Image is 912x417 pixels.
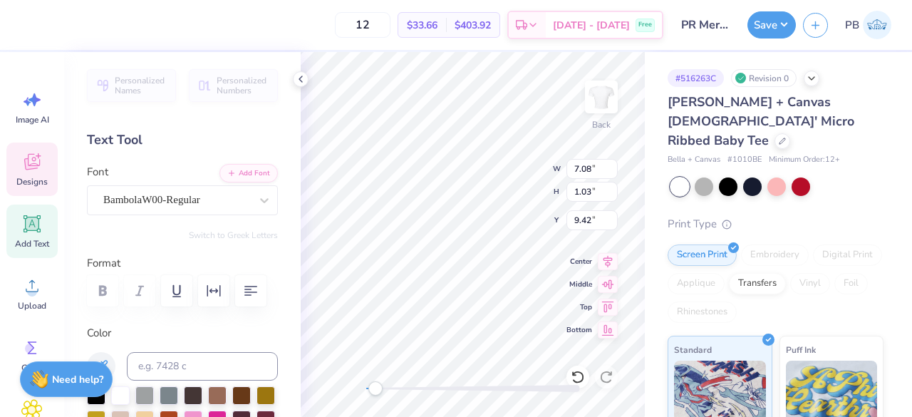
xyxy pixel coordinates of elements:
[566,279,592,290] span: Middle
[15,238,49,249] span: Add Text
[731,69,797,87] div: Revision 0
[18,300,46,312] span: Upload
[189,230,278,241] button: Switch to Greek Letters
[674,342,712,357] span: Standard
[87,130,278,150] div: Text Tool
[668,154,720,166] span: Bella + Canvas
[727,154,762,166] span: # 1010BE
[790,273,830,294] div: Vinyl
[16,114,49,125] span: Image AI
[87,69,176,102] button: Personalized Names
[52,373,103,386] strong: Need help?
[566,256,592,267] span: Center
[668,273,725,294] div: Applique
[566,302,592,313] span: Top
[127,352,278,381] input: e.g. 7428 c
[87,255,278,272] label: Format
[668,302,737,323] div: Rhinestones
[217,76,269,96] span: Personalized Numbers
[668,93,854,149] span: [PERSON_NAME] + Canvas [DEMOGRAPHIC_DATA]' Micro Ribbed Baby Tee
[87,325,278,341] label: Color
[115,76,167,96] span: Personalized Names
[87,164,108,180] label: Font
[786,342,816,357] span: Puff Ink
[335,12,390,38] input: – –
[839,11,898,39] a: PB
[845,17,859,34] span: PB
[219,164,278,182] button: Add Font
[455,18,491,33] span: $403.92
[769,154,840,166] span: Minimum Order: 12 +
[553,18,630,33] span: [DATE] - [DATE]
[729,273,786,294] div: Transfers
[566,324,592,336] span: Bottom
[592,118,611,131] div: Back
[813,244,882,266] div: Digital Print
[668,69,724,87] div: # 516263C
[834,273,868,294] div: Foil
[747,11,796,38] button: Save
[16,176,48,187] span: Designs
[863,11,891,39] img: Pipyana Biswas
[741,244,809,266] div: Embroidery
[668,244,737,266] div: Screen Print
[587,83,616,111] img: Back
[670,11,740,39] input: Untitled Design
[638,20,652,30] span: Free
[407,18,437,33] span: $33.66
[189,69,278,102] button: Personalized Numbers
[668,216,883,232] div: Print Type
[368,381,383,396] div: Accessibility label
